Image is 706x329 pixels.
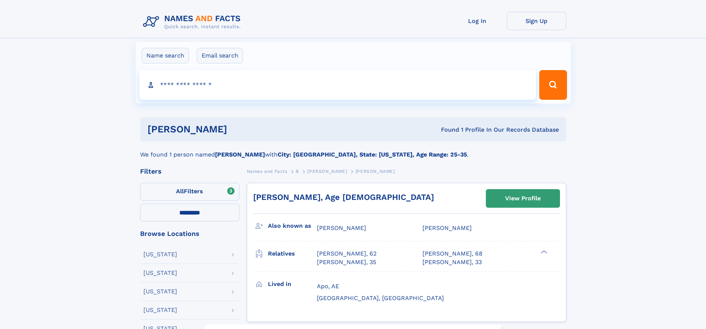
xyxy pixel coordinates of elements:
span: [PERSON_NAME] [422,224,472,231]
div: [US_STATE] [143,307,177,313]
span: B [296,169,299,174]
span: [PERSON_NAME] [307,169,347,174]
div: [US_STATE] [143,270,177,276]
a: B [296,167,299,176]
input: search input [139,70,536,100]
a: [PERSON_NAME], 68 [422,250,483,258]
a: [PERSON_NAME], Age [DEMOGRAPHIC_DATA] [253,193,434,202]
span: [PERSON_NAME] [317,224,366,231]
a: Names and Facts [247,167,288,176]
span: All [176,188,184,195]
div: Filters [140,168,239,175]
h3: Relatives [268,247,317,260]
h3: Lived in [268,278,317,290]
div: [US_STATE] [143,251,177,257]
a: [PERSON_NAME], 33 [422,258,482,266]
div: [US_STATE] [143,289,177,295]
img: Logo Names and Facts [140,12,247,32]
button: Search Button [539,70,567,100]
span: [PERSON_NAME] [355,169,395,174]
h3: Also known as [268,220,317,232]
h1: [PERSON_NAME] [148,125,334,134]
a: View Profile [486,190,560,207]
a: [PERSON_NAME], 35 [317,258,376,266]
a: Log In [448,12,507,30]
div: We found 1 person named with . [140,141,566,159]
b: City: [GEOGRAPHIC_DATA], State: [US_STATE], Age Range: 25-35 [278,151,467,158]
label: Filters [140,183,239,201]
span: Apo, AE [317,283,339,290]
span: [GEOGRAPHIC_DATA], [GEOGRAPHIC_DATA] [317,295,444,302]
a: Sign Up [507,12,566,30]
label: Name search [142,48,189,63]
label: Email search [197,48,243,63]
div: ❯ [539,250,548,254]
div: Browse Locations [140,230,239,237]
a: [PERSON_NAME], 62 [317,250,377,258]
b: [PERSON_NAME] [215,151,265,158]
div: Found 1 Profile In Our Records Database [334,126,559,134]
div: View Profile [505,190,541,207]
a: [PERSON_NAME] [307,167,347,176]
